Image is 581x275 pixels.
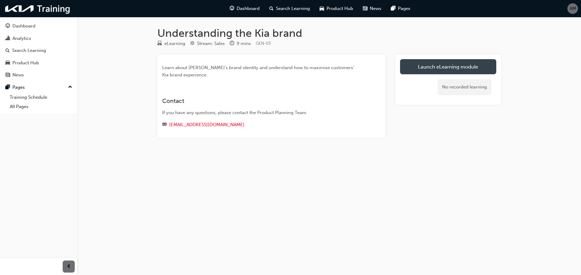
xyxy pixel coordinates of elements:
[162,98,359,104] h3: Contact
[3,2,73,15] img: kia-training
[157,40,185,47] div: Type
[162,65,355,78] span: Learn about [PERSON_NAME]'s brand identity and understand how to maximise customers' Kia brand ex...
[164,40,185,47] div: eLearning
[169,122,245,127] a: [EMAIL_ADDRESS][DOMAIN_NAME]
[363,5,367,12] span: news-icon
[5,72,10,78] span: news-icon
[12,84,25,91] div: Pages
[2,57,75,69] a: Product Hub
[157,27,501,40] h1: Understanding the Kia brand
[68,83,72,91] span: up-icon
[315,2,358,15] a: car-iconProduct Hub
[225,2,264,15] a: guage-iconDashboard
[370,5,381,12] span: News
[5,85,10,90] span: pages-icon
[320,5,324,12] span: car-icon
[197,40,225,47] div: Stream: Sales
[230,41,234,46] span: clock-icon
[2,45,75,56] a: Search Learning
[7,93,75,102] a: Training Schedule
[567,3,578,14] button: AM
[162,109,359,116] div: If you have any questions, please contact the Product Planning Team.
[237,40,251,47] div: 9 mins
[438,79,491,95] div: No recorded learning
[5,24,10,29] span: guage-icon
[7,102,75,111] a: All Pages
[237,5,260,12] span: Dashboard
[12,72,24,78] div: News
[67,263,71,270] span: prev-icon
[386,2,415,15] a: pages-iconPages
[2,82,75,93] button: Pages
[358,2,386,15] a: news-iconNews
[190,41,195,46] span: target-icon
[391,5,396,12] span: pages-icon
[2,69,75,81] a: News
[12,47,46,54] div: Search Learning
[400,59,496,74] a: Launch eLearning module
[12,35,31,42] div: Analytics
[162,121,359,129] div: Email
[264,2,315,15] a: search-iconSearch Learning
[230,5,234,12] span: guage-icon
[12,59,39,66] div: Product Hub
[230,40,251,47] div: Duration
[2,21,75,32] a: Dashboard
[5,36,10,41] span: chart-icon
[190,40,225,47] div: Stream
[5,48,10,53] span: search-icon
[327,5,353,12] span: Product Hub
[276,5,310,12] span: Search Learning
[12,23,35,30] div: Dashboard
[2,19,75,82] button: DashboardAnalyticsSearch LearningProduct HubNews
[5,60,10,66] span: car-icon
[162,122,167,128] span: email-icon
[256,41,271,46] span: Learning resource code
[157,41,162,46] span: learningResourceType_ELEARNING-icon
[269,5,274,12] span: search-icon
[398,5,410,12] span: Pages
[570,5,576,12] span: AM
[2,33,75,44] a: Analytics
